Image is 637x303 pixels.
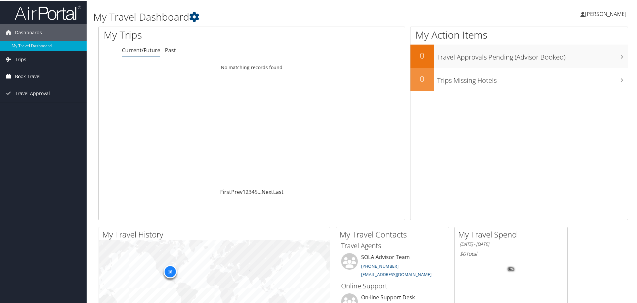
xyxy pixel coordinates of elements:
h6: Total [460,249,562,257]
h6: [DATE] - [DATE] [460,240,562,247]
a: 3 [249,188,252,195]
a: 0Trips Missing Hotels [410,67,628,90]
h3: Travel Approvals Pending (Advisor Booked) [437,49,628,61]
h1: My Trips [104,27,272,41]
a: [PHONE_NUMBER] [361,262,398,268]
h2: My Travel History [102,228,330,239]
h2: 0 [410,49,434,61]
a: First [220,188,231,195]
a: Current/Future [122,46,160,53]
div: 18 [163,264,177,278]
span: … [258,188,262,195]
h3: Travel Agents [341,240,444,250]
span: Travel Approval [15,84,50,101]
a: Last [273,188,284,195]
h2: My Travel Contacts [339,228,449,239]
span: Dashboards [15,24,42,40]
li: SOLA Advisor Team [338,252,447,280]
span: Book Travel [15,68,41,84]
a: Next [262,188,273,195]
a: 2 [246,188,249,195]
span: [PERSON_NAME] [585,10,626,17]
a: 1 [243,188,246,195]
a: 0Travel Approvals Pending (Advisor Booked) [410,44,628,67]
h1: My Travel Dashboard [93,9,453,23]
img: airportal-logo.png [15,4,81,20]
h2: 0 [410,73,434,84]
td: No matching records found [99,61,405,73]
a: Past [165,46,176,53]
a: [EMAIL_ADDRESS][DOMAIN_NAME] [361,271,431,277]
tspan: 0% [508,267,514,271]
span: $0 [460,249,466,257]
h1: My Action Items [410,27,628,41]
h3: Trips Missing Hotels [437,72,628,84]
span: Trips [15,51,26,67]
a: 4 [252,188,255,195]
h3: Online Support [341,281,444,290]
a: Prev [231,188,243,195]
h2: My Travel Spend [458,228,567,239]
a: 5 [255,188,258,195]
a: [PERSON_NAME] [580,3,633,23]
